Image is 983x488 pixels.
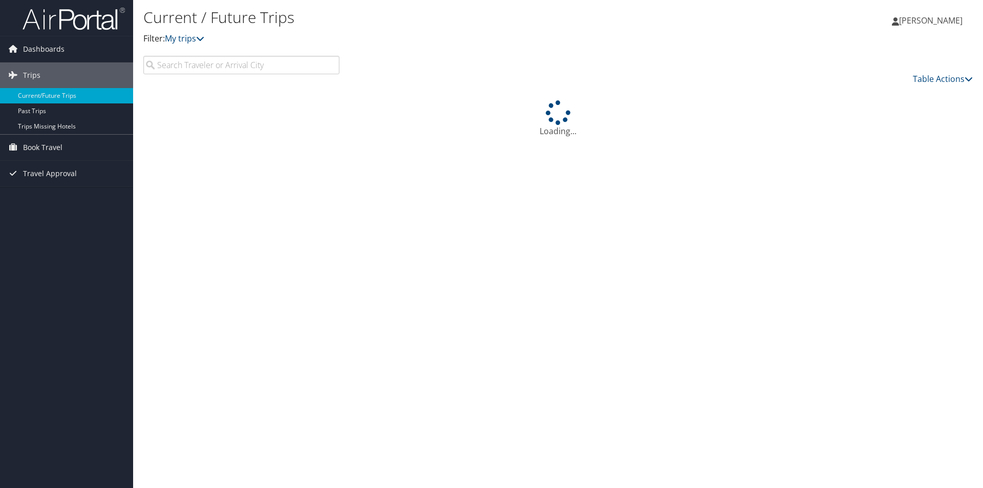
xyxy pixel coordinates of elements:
a: Table Actions [913,73,973,84]
a: [PERSON_NAME] [892,5,973,36]
span: Book Travel [23,135,62,160]
span: Travel Approval [23,161,77,186]
h1: Current / Future Trips [143,7,696,28]
span: [PERSON_NAME] [899,15,963,26]
input: Search Traveler or Arrival City [143,56,339,74]
span: Dashboards [23,36,65,62]
span: Trips [23,62,40,88]
div: Loading... [143,100,973,137]
a: My trips [165,33,204,44]
p: Filter: [143,32,696,46]
img: airportal-logo.png [23,7,125,31]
